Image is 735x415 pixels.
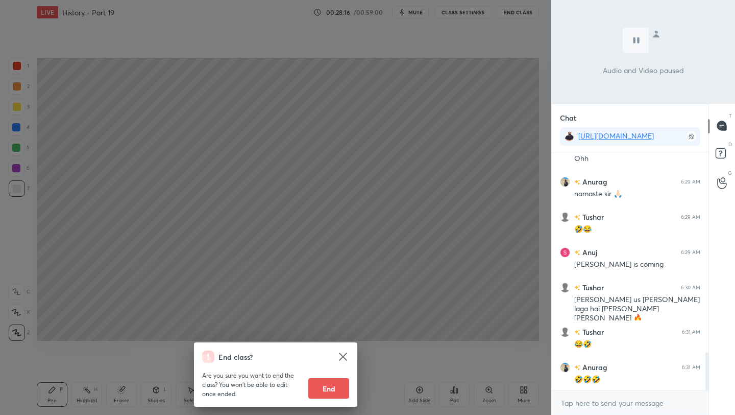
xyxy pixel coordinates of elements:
img: no-rating-badge.077c3623.svg [574,179,580,185]
img: no-rating-badge.077c3623.svg [574,215,580,220]
p: Chat [552,104,584,131]
div: [PERSON_NAME] us [PERSON_NAME] laga hai [PERSON_NAME] [PERSON_NAME] 🔥 [574,295,700,324]
h4: End class? [218,352,253,362]
button: End [308,378,349,399]
img: b9eb6263dd734dca820a5d2be3058b6d.jpg [560,176,570,187]
h6: Tushar [580,282,604,293]
div: 6:29 AM [681,214,700,220]
div: Ohh [574,154,700,164]
img: 2e1776e2a17a458f8f2ae63657c11f57.jpg [564,131,574,142]
p: D [728,141,732,148]
img: no-rating-badge.077c3623.svg [574,365,580,371]
div: [PERSON_NAME] is coming [574,260,700,270]
div: 🤣😂 [574,224,700,235]
p: Are you sure you want to end the class? You won’t be able to edit once ended. [202,371,300,399]
div: 6:29 AM [681,249,700,255]
h6: Anuj [580,247,597,258]
div: 6:30 AM [681,284,700,290]
p: Audio and Video paused [603,65,684,76]
div: grid [552,152,708,391]
div: 6:31 AM [682,329,700,335]
div: 😂🤣 [574,339,700,350]
img: default.png [560,327,570,337]
a: [URL][DOMAIN_NAME] [578,131,654,141]
h6: Tushar [580,212,604,222]
div: 6:29 AM [681,178,700,185]
h6: Anurag [580,362,607,373]
img: no-rating-badge.077c3623.svg [574,285,580,291]
p: T [729,112,732,120]
img: 3 [560,247,570,257]
img: default.png [560,282,570,292]
div: 🤣🤣🤣 [574,375,700,385]
p: G [728,169,732,177]
div: namaste sir 🙏🏻 [574,189,700,199]
img: default.png [560,212,570,222]
h6: Tushar [580,327,604,337]
img: b9eb6263dd734dca820a5d2be3058b6d.jpg [560,362,570,372]
div: 6:31 AM [682,364,700,370]
h6: Anurag [580,176,607,187]
img: no-rating-badge.077c3623.svg [574,250,580,256]
img: no-rating-badge.077c3623.svg [574,330,580,335]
